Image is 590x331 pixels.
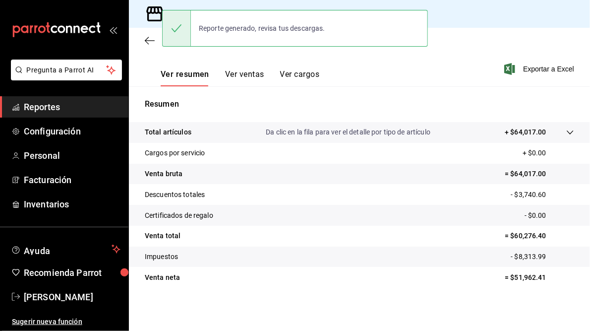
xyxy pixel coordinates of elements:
p: Certificados de regalo [145,210,213,221]
p: = $60,276.40 [505,231,574,241]
p: - $8,313.99 [511,252,574,262]
p: Venta total [145,231,180,241]
a: Pregunta a Parrot AI [7,72,122,82]
span: [PERSON_NAME] [24,290,120,304]
button: Exportar a Excel [506,63,574,75]
button: open_drawer_menu [109,26,117,34]
p: Venta bruta [145,169,182,179]
span: Personal [24,149,120,162]
p: = $51,962.41 [505,272,574,283]
button: Ver cargos [280,69,320,86]
p: Impuestos [145,252,178,262]
p: + $0.00 [523,148,574,158]
span: Inventarios [24,198,120,211]
button: Regresar [145,36,195,45]
span: Facturación [24,173,120,187]
p: = $64,017.00 [505,169,574,179]
button: Ver resumen [161,69,209,86]
p: Venta neta [145,272,180,283]
div: navigation tabs [161,69,319,86]
span: Sugerir nueva función [12,317,120,327]
p: Total artículos [145,127,191,137]
span: Configuración [24,125,120,138]
p: - $3,740.60 [511,190,574,200]
p: + $64,017.00 [505,127,546,137]
div: Reporte generado, revisa tus descargas. [191,17,333,39]
button: Pregunta a Parrot AI [11,60,122,80]
p: - $0.00 [525,210,574,221]
span: Reportes [24,100,120,114]
span: Pregunta a Parrot AI [27,65,107,75]
button: Ver ventas [225,69,264,86]
p: Da clic en la fila para ver el detalle por tipo de artículo [266,127,430,137]
p: Cargos por servicio [145,148,205,158]
span: Ayuda [24,243,108,255]
p: Descuentos totales [145,190,205,200]
p: Resumen [145,98,574,110]
span: Recomienda Parrot [24,266,120,279]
